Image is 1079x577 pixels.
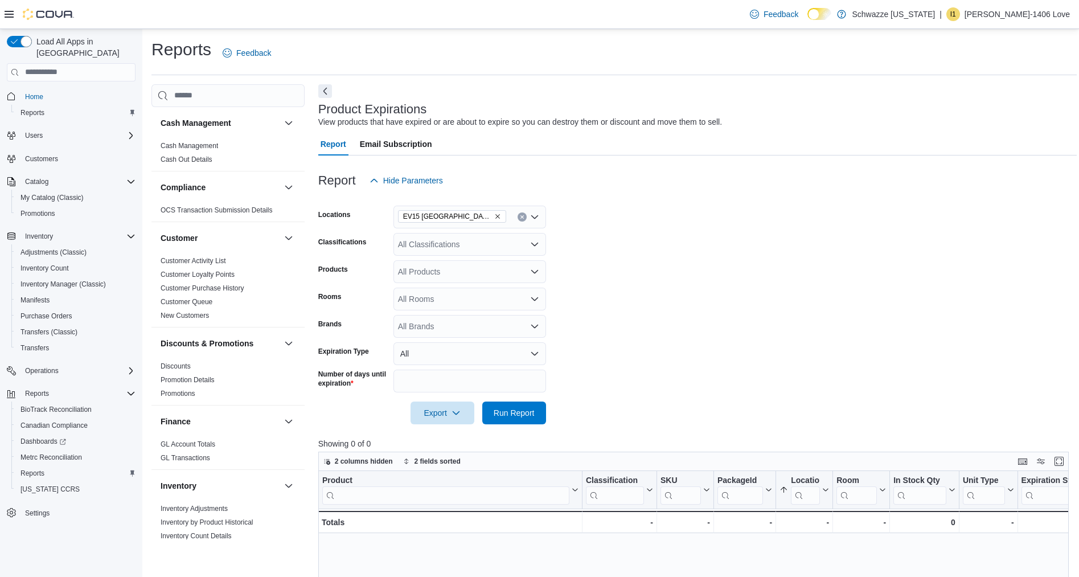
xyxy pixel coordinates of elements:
button: Hide Parameters [365,169,448,192]
div: Compliance [151,203,305,222]
div: Unit Type [963,475,1005,486]
a: GL Account Totals [161,440,215,448]
button: Remove EV15 Las Cruces North from selection in this group [494,213,501,220]
span: Metrc Reconciliation [20,453,82,462]
button: Transfers (Classic) [11,324,140,340]
span: Customers [20,152,136,166]
span: New Customers [161,311,209,320]
span: Operations [25,366,59,375]
span: Feedback [236,47,271,59]
button: Inventory [161,480,280,492]
span: Transfers [20,343,49,353]
div: - [836,515,886,529]
a: Inventory Count Details [161,532,232,540]
span: Promotions [161,389,195,398]
div: - [660,515,710,529]
button: Catalog [2,174,140,190]
div: Discounts & Promotions [151,359,305,405]
img: Cova [23,9,74,20]
a: Canadian Compliance [16,419,92,432]
span: EV15 [GEOGRAPHIC_DATA] [403,211,492,222]
a: My Catalog (Classic) [16,191,88,204]
button: Operations [2,363,140,379]
span: Reports [20,469,44,478]
span: Inventory Count [20,264,69,273]
span: My Catalog (Classic) [20,193,84,202]
a: Inventory Count [16,261,73,275]
button: Transfers [11,340,140,356]
button: Reports [11,105,140,121]
a: Cash Management [161,142,218,150]
a: Dashboards [16,435,71,448]
div: 0 [893,515,955,529]
span: Users [25,131,43,140]
h3: Inventory [161,480,196,492]
button: BioTrack Reconciliation [11,402,140,418]
span: Cash Management [161,141,218,150]
nav: Complex example [7,84,136,551]
span: Export [417,402,467,424]
span: Canadian Compliance [16,419,136,432]
button: Finance [282,415,296,428]
a: Promotions [161,390,195,398]
div: Isaac-1406 Love [946,7,960,21]
a: Customers [20,152,63,166]
span: Cash Out Details [161,155,212,164]
div: SKU [660,475,701,486]
a: GL Transactions [161,454,210,462]
button: Cash Management [161,117,280,129]
a: Manifests [16,293,54,307]
div: In Stock Qty [893,475,946,504]
span: Inventory [25,232,53,241]
button: 2 columns hidden [319,455,397,468]
span: Canadian Compliance [20,421,88,430]
button: Reports [11,465,140,481]
h3: Report [318,174,356,187]
span: Feedback [764,9,798,20]
span: Manifests [16,293,136,307]
span: Email Subscription [360,133,432,155]
span: Load All Apps in [GEOGRAPHIC_DATA] [32,36,136,59]
span: BioTrack Reconciliation [16,403,136,416]
span: Adjustments (Classic) [20,248,87,257]
button: Display options [1034,455,1048,468]
button: Manifests [11,292,140,308]
span: Home [20,89,136,104]
h3: Customer [161,232,198,244]
button: My Catalog (Classic) [11,190,140,206]
span: OCS Transaction Submission Details [161,206,273,215]
span: Catalog [25,177,48,186]
a: Feedback [218,42,276,64]
button: Metrc Reconciliation [11,449,140,465]
button: Run Report [482,402,546,424]
button: Inventory [282,479,296,493]
div: - [717,515,772,529]
div: View products that have expired or are about to expire so you can destroy them or discount and mo... [318,116,722,128]
button: Export [411,402,474,424]
a: Purchase Orders [16,309,77,323]
a: Customer Loyalty Points [161,271,235,279]
button: Home [2,88,140,105]
button: Discounts & Promotions [161,338,280,349]
div: Finance [151,437,305,469]
span: Inventory [20,230,136,243]
span: Transfers (Classic) [16,325,136,339]
button: Next [318,84,332,98]
button: PackageId [717,475,772,504]
div: - [779,515,829,529]
span: Discounts [161,362,191,371]
a: Promotions [16,207,60,220]
span: Settings [25,509,50,518]
h3: Compliance [161,182,206,193]
a: Discounts [161,362,191,370]
a: Adjustments (Classic) [16,245,91,259]
a: Inventory Manager (Classic) [16,277,110,291]
label: Products [318,265,348,274]
a: [US_STATE] CCRS [16,482,84,496]
span: Reports [20,387,136,400]
button: Inventory [20,230,58,243]
div: Package URL [717,475,763,504]
span: [US_STATE] CCRS [20,485,80,494]
span: EV15 Las Cruces North [398,210,506,223]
